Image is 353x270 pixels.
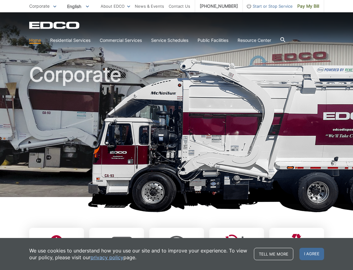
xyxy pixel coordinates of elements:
a: Resource Center [238,37,271,44]
a: Home [29,37,41,44]
a: Public Facilities [198,37,228,44]
span: Pay My Bill [297,3,319,10]
span: English [62,1,94,11]
span: Corporate [29,3,50,9]
a: Tell me more [254,248,293,260]
span: I agree [299,248,324,260]
a: privacy policy [90,254,123,261]
a: Contact Us [169,3,190,10]
h1: Corporate [29,65,324,200]
p: We use cookies to understand how you use our site and to improve your experience. To view our pol... [29,247,248,261]
a: Commercial Services [100,37,142,44]
a: Residential Services [50,37,90,44]
a: About EDCO [101,3,130,10]
a: EDCD logo. Return to the homepage. [29,22,80,29]
a: Service Schedules [151,37,188,44]
a: News & Events [135,3,164,10]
